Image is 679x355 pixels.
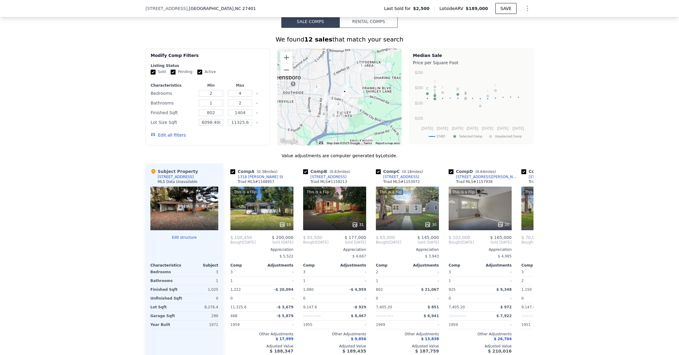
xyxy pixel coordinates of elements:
div: Adjusted Value [230,344,293,349]
div: Comp C [376,168,425,174]
div: Appreciation [230,247,293,252]
text: [DATE] [437,126,448,131]
div: Unspecified [449,312,479,320]
span: $ 102,000 [449,235,470,240]
div: Other Adjustments [303,332,366,337]
text: [DATE] [467,126,478,131]
span: $ 13,838 [421,337,439,341]
div: - [409,320,439,329]
a: [STREET_ADDRESS] [376,174,419,179]
span: $ 26,704 [494,337,512,341]
div: - [336,268,366,276]
text: [DATE] [482,126,493,131]
button: SAVE [495,3,517,14]
div: Bedrooms [150,268,183,276]
div: Comp E [521,168,570,174]
span: $ 7,922 [497,314,512,318]
div: 31 [352,222,364,228]
span: $ 972 [500,305,512,309]
div: This is a Flip [378,189,403,195]
span: $ 4,985 [498,254,512,258]
span: 7,405.20 [376,305,392,309]
button: Clear [256,112,258,114]
div: Triad MLS # 1148957 [238,179,274,184]
span: -$ 3,679 [277,305,293,309]
div: Garage Sqft [150,312,183,320]
button: Zoom in [280,51,293,64]
div: [STREET_ADDRESS] [158,174,194,179]
div: Value adjustments are computer generated by Lotside . [145,153,533,159]
span: 1,080 [303,287,313,292]
a: 1318 [PERSON_NAME] St [230,174,283,179]
span: ( miles) [473,170,498,174]
div: 1 [449,277,479,285]
div: 1906 Carlton Ave [321,111,327,121]
div: - [336,277,366,285]
text: C [426,87,429,90]
div: MLS Data Unavailable [158,179,198,184]
div: Adjusted Value [449,344,512,349]
span: 0.63 [331,170,339,174]
div: Adjusted Value [303,344,366,349]
div: 1204 Avalon Rd [343,95,350,105]
span: $ 17,999 [276,337,293,341]
div: 1971 [186,320,218,329]
div: This is a Flip [451,189,476,195]
div: Min [198,83,224,88]
div: Adjusted Value [376,344,439,349]
div: 1955 [303,320,333,329]
div: [DATE] [376,240,401,245]
div: - [263,320,293,329]
div: 1100 S English St [341,88,348,99]
div: 1951 [521,320,552,329]
div: [STREET_ADDRESS] [383,174,419,179]
div: 0 [186,294,218,303]
text: K [441,85,444,89]
span: 925 [449,287,456,292]
div: [DATE] [230,240,256,245]
span: $ 3,943 [425,254,439,258]
div: Comp [521,263,553,268]
span: Bought [303,240,316,245]
div: 1 [376,277,406,285]
div: 919 S English St [342,83,349,93]
div: Appreciation [449,247,512,252]
div: Max [227,83,253,88]
div: [STREET_ADDRESS][PERSON_NAME] [456,174,519,179]
span: 0 [230,296,233,300]
span: Map data ©2025 Google [327,141,360,145]
div: - [336,294,366,303]
a: Report a map error [376,141,400,145]
div: Finished Sqft [151,108,195,117]
span: $ 93,500 [303,235,322,240]
div: Lot Size Sqft [151,118,195,127]
div: Other Adjustments [230,332,293,337]
div: 20 [497,222,509,228]
div: - [263,277,293,285]
div: Lot Sqft [150,303,183,311]
div: 1959 [449,320,479,329]
input: Pending [171,70,176,75]
text: D [457,87,459,91]
div: 1,025 [186,285,218,294]
button: Clear [256,102,258,105]
span: $ 70,000 [521,235,540,240]
span: 3 [230,270,233,274]
input: Sold [151,70,156,75]
div: Bedrooms [151,89,195,98]
button: Edit all filters [151,132,186,138]
div: Unfinished Sqft [150,294,183,303]
div: 1949 [376,320,406,329]
span: $ 6,941 [424,314,439,318]
span: $2,500 [413,5,430,12]
span: 7,405.20 [449,305,465,309]
span: 9,147.6 [303,305,317,309]
div: Adjustments [480,263,512,268]
div: Finished Sqft [150,285,183,294]
div: Unspecified [521,312,552,320]
div: Comp [376,263,407,268]
strong: 12 sales [304,36,333,43]
div: - [263,268,293,276]
span: 0 [521,296,524,300]
text: [DATE] [452,126,463,131]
